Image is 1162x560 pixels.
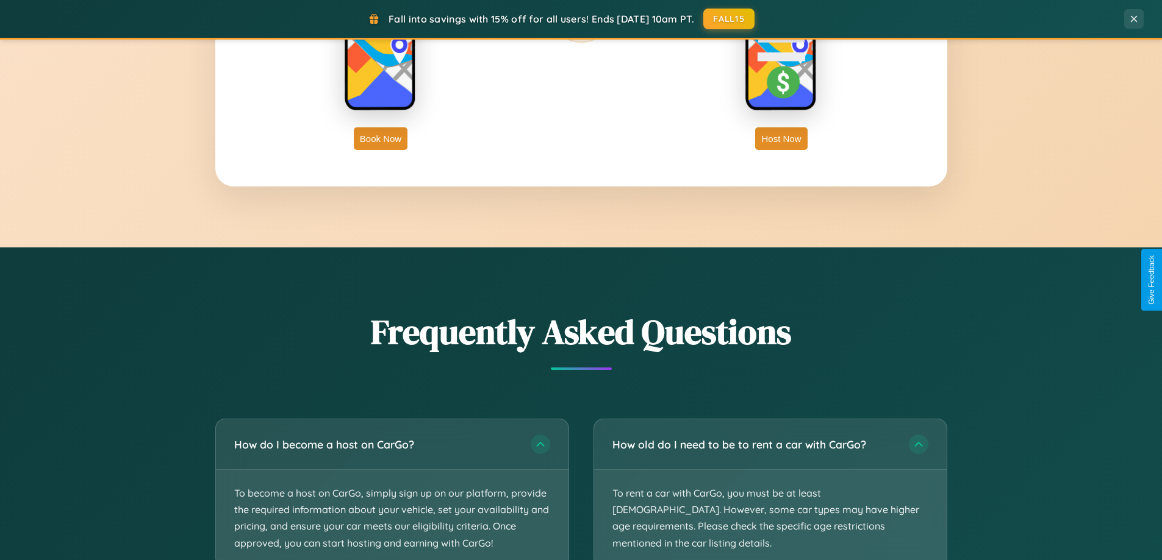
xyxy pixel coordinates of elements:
[354,127,407,150] button: Book Now
[389,13,694,25] span: Fall into savings with 15% off for all users! Ends [DATE] 10am PT.
[1147,255,1156,305] div: Give Feedback
[234,437,518,452] h3: How do I become a host on CarGo?
[612,437,897,452] h3: How old do I need to be to rent a car with CarGo?
[215,308,947,355] h2: Frequently Asked Questions
[755,127,807,150] button: Host Now
[703,9,755,29] button: FALL15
